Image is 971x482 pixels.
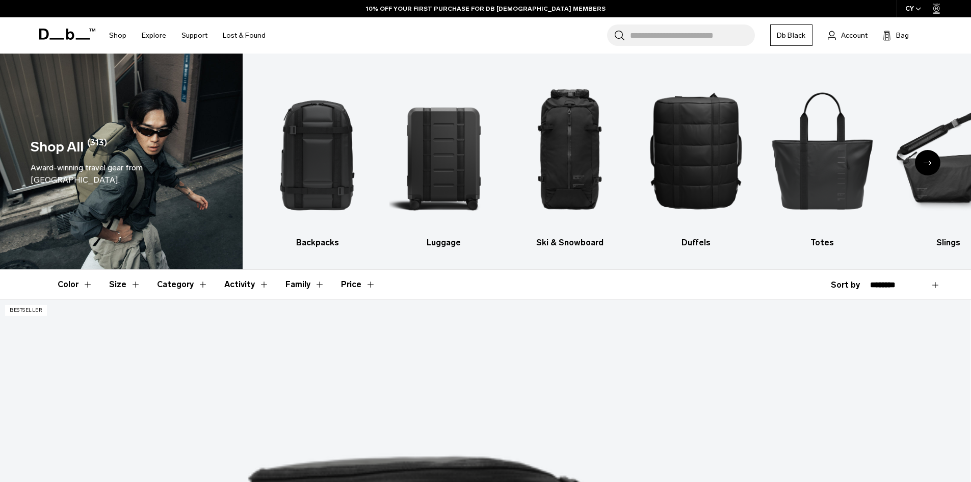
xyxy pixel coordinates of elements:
img: Db [768,69,877,232]
nav: Main Navigation [101,17,273,54]
h3: Backpacks [263,237,372,249]
a: Account [828,29,868,41]
button: Toggle Filter [285,270,325,299]
span: Bag [896,30,909,41]
button: Toggle Price [341,270,376,299]
a: Db Luggage [389,69,498,249]
p: Bestseller [5,305,47,316]
li: 1 / 10 [263,69,372,249]
span: Account [841,30,868,41]
a: Explore [142,17,166,54]
li: 3 / 10 [516,69,624,249]
img: Db [516,69,624,232]
h3: Luggage [389,237,498,249]
a: Db Black [770,24,812,46]
a: Db Duffels [642,69,750,249]
button: Toggle Filter [58,270,93,299]
img: Db [389,69,498,232]
button: Toggle Filter [157,270,208,299]
div: Next slide [915,150,940,175]
a: Lost & Found [223,17,266,54]
li: 4 / 10 [642,69,750,249]
span: (313) [87,137,107,158]
li: 2 / 10 [389,69,498,249]
a: Shop [109,17,126,54]
img: Db [263,69,372,232]
h1: Shop All [31,137,84,158]
a: Db Ski & Snowboard [516,69,624,249]
a: Db Totes [768,69,877,249]
a: 10% OFF YOUR FIRST PURCHASE FOR DB [DEMOGRAPHIC_DATA] MEMBERS [366,4,606,13]
button: Bag [883,29,909,41]
h3: Ski & Snowboard [516,237,624,249]
button: Toggle Filter [109,270,141,299]
img: Db [642,69,750,232]
div: Award-winning travel gear from [GEOGRAPHIC_DATA]. [31,162,212,186]
h3: Duffels [642,237,750,249]
h3: Totes [768,237,877,249]
button: Toggle Filter [224,270,269,299]
a: Db Backpacks [263,69,372,249]
li: 5 / 10 [768,69,877,249]
a: Support [181,17,207,54]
